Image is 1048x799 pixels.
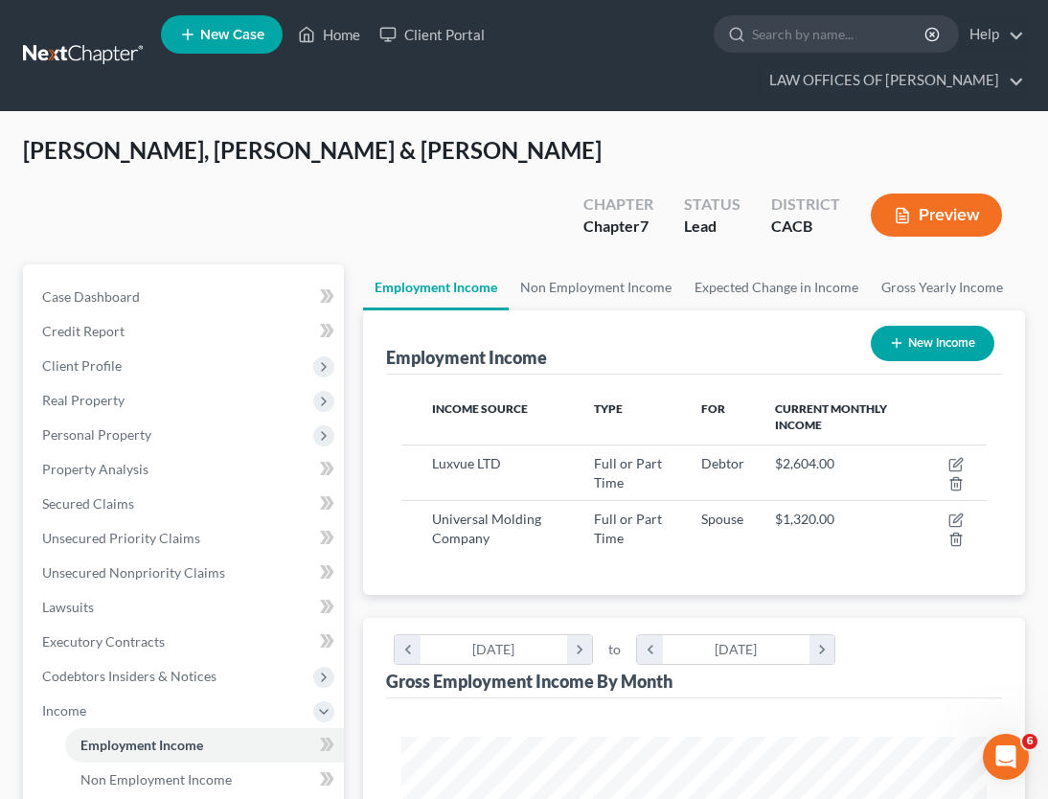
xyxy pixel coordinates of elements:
[42,702,86,719] span: Income
[42,392,125,408] span: Real Property
[421,635,567,664] div: [DATE]
[27,487,344,521] a: Secured Claims
[583,194,653,216] div: Chapter
[42,323,125,339] span: Credit Report
[200,28,264,42] span: New Case
[288,17,370,52] a: Home
[27,590,344,625] a: Lawsuits
[42,530,200,546] span: Unsecured Priority Claims
[637,635,663,664] i: chevron_left
[960,17,1024,52] a: Help
[42,599,94,615] span: Lawsuits
[386,346,547,369] div: Employment Income
[80,771,232,788] span: Non Employment Income
[771,216,840,238] div: CACB
[594,511,662,546] span: Full or Part Time
[42,564,225,581] span: Unsecured Nonpriority Claims
[752,16,927,52] input: Search by name...
[594,455,662,491] span: Full or Part Time
[386,670,672,693] div: Gross Employment Income By Month
[701,401,725,416] span: For
[775,511,834,527] span: $1,320.00
[27,452,344,487] a: Property Analysis
[509,264,683,310] a: Non Employment Income
[27,314,344,349] a: Credit Report
[27,625,344,659] a: Executory Contracts
[27,280,344,314] a: Case Dashboard
[683,264,870,310] a: Expected Change in Income
[432,401,528,416] span: Income Source
[684,194,740,216] div: Status
[640,217,649,235] span: 7
[80,737,203,753] span: Employment Income
[701,455,744,471] span: Debtor
[370,17,494,52] a: Client Portal
[771,194,840,216] div: District
[23,136,602,164] span: [PERSON_NAME], [PERSON_NAME] & [PERSON_NAME]
[663,635,809,664] div: [DATE]
[42,357,122,374] span: Client Profile
[432,511,541,546] span: Universal Molding Company
[567,635,593,664] i: chevron_right
[42,668,216,684] span: Codebtors Insiders & Notices
[983,734,1029,780] iframe: Intercom live chat
[27,556,344,590] a: Unsecured Nonpriority Claims
[65,728,344,763] a: Employment Income
[701,511,743,527] span: Spouse
[871,194,1002,237] button: Preview
[594,401,623,416] span: Type
[1022,734,1037,749] span: 6
[760,63,1024,98] a: LAW OFFICES OF [PERSON_NAME]
[432,455,501,471] span: Luxvue LTD
[363,264,509,310] a: Employment Income
[775,455,834,471] span: $2,604.00
[42,426,151,443] span: Personal Property
[608,640,621,659] span: to
[775,401,887,432] span: Current Monthly Income
[42,495,134,512] span: Secured Claims
[395,635,421,664] i: chevron_left
[871,326,994,361] button: New Income
[583,216,653,238] div: Chapter
[65,763,344,797] a: Non Employment Income
[42,461,148,477] span: Property Analysis
[27,521,344,556] a: Unsecured Priority Claims
[42,288,140,305] span: Case Dashboard
[870,264,1014,310] a: Gross Yearly Income
[42,633,165,650] span: Executory Contracts
[809,635,835,664] i: chevron_right
[684,216,740,238] div: Lead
